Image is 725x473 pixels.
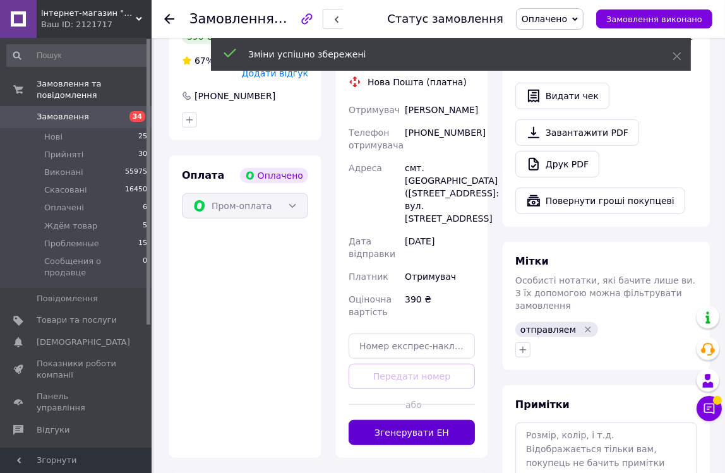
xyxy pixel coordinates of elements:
[37,314,117,326] span: Товари та послуги
[515,188,685,214] button: Повернути гроші покупцеві
[364,76,470,88] div: Нова Пошта (платна)
[164,13,174,25] div: Повернутися назад
[349,236,395,259] span: Дата відправки
[515,275,695,311] span: Особисті нотатки, які бачите лише ви. З їх допомогою можна фільтрувати замовлення
[240,168,308,183] div: Оплачено
[44,238,99,249] span: Проблемные
[195,56,214,66] span: 67%
[138,149,147,160] span: 30
[606,15,702,24] span: Замовлення виконано
[596,9,712,28] button: Замовлення виконано
[402,230,477,265] div: [DATE]
[37,424,69,436] span: Відгуки
[583,325,593,335] svg: Видалити мітку
[44,202,84,213] span: Оплачені
[248,48,641,61] div: Зміни успішно збережені
[37,358,117,381] span: Показники роботи компанії
[349,420,475,445] button: Згенерувати ЕН
[37,337,130,348] span: [DEMOGRAPHIC_DATA]
[41,19,152,30] div: Ваш ID: 2121717
[41,8,136,19] span: інтернет-магазин "Сержант"
[349,272,388,282] span: Платник
[515,398,570,410] span: Примітки
[182,54,301,67] div: успішних покупок
[402,157,477,230] div: смт. [GEOGRAPHIC_DATA] ([STREET_ADDRESS]: вул. [STREET_ADDRESS]
[44,167,83,178] span: Виконані
[193,90,277,102] div: [PHONE_NUMBER]
[349,128,404,150] span: Телефон отримувача
[37,293,98,304] span: Повідомлення
[182,169,224,181] span: Оплата
[402,288,477,323] div: 390 ₴
[349,163,382,173] span: Адреса
[402,265,477,288] div: Отримувач
[515,151,599,177] a: Друк PDF
[405,398,418,411] span: або
[44,131,63,143] span: Нові
[125,184,147,196] span: 16450
[143,256,147,278] span: 0
[387,13,503,25] div: Статус замовлення
[37,391,117,414] span: Панель управління
[349,105,400,115] span: Отримувач
[522,14,567,24] span: Оплачено
[349,294,392,317] span: Оціночна вартість
[143,220,147,232] span: 5
[6,44,148,67] input: Пошук
[520,325,576,335] span: отправляем
[44,256,143,278] span: Сообщения о продавце
[44,149,83,160] span: Прийняті
[138,238,147,249] span: 15
[697,396,722,421] button: Чат з покупцем
[143,202,147,213] span: 6
[37,111,89,123] span: Замовлення
[189,11,274,27] span: Замовлення
[37,446,71,457] span: Покупці
[515,83,609,109] button: Видати чек
[37,78,152,101] span: Замовлення та повідомлення
[402,121,477,157] div: [PHONE_NUMBER]
[44,184,87,196] span: Скасовані
[515,255,549,267] span: Мітки
[129,111,145,122] span: 34
[402,99,477,121] div: [PERSON_NAME]
[125,167,147,178] span: 55975
[515,119,639,146] a: Завантажити PDF
[349,333,475,359] input: Номер експрес-накладної
[44,220,97,232] span: Ждём товар
[138,131,147,143] span: 25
